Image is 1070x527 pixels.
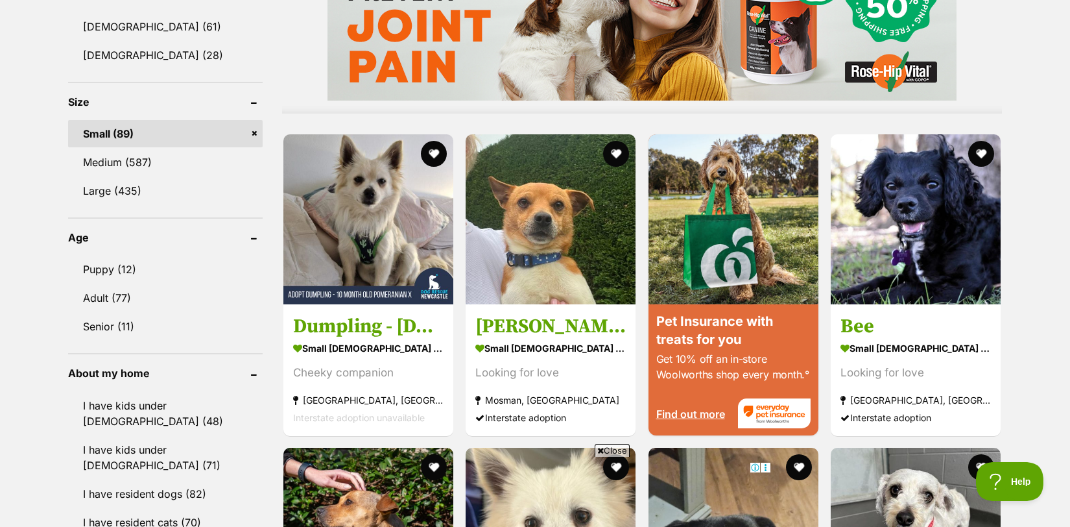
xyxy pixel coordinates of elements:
[968,454,994,480] button: favourite
[68,13,263,40] a: [DEMOGRAPHIC_DATA] (61)
[293,363,444,381] div: Cheeky companion
[299,462,771,521] iframe: Advertisement
[293,411,425,423] span: Interstate adoption unavailable
[293,391,444,408] strong: [GEOGRAPHIC_DATA], [GEOGRAPHIC_DATA]
[68,284,263,312] a: Adult (77)
[68,367,263,379] header: About my home
[475,408,626,426] div: Interstate adoption
[786,454,812,480] button: favourite
[840,408,991,426] div: Interstate adoption
[831,304,1001,435] a: Bee small [DEMOGRAPHIC_DATA] Dog Looking for love [GEOGRAPHIC_DATA], [GEOGRAPHIC_DATA] Interstate...
[68,149,263,176] a: Medium (587)
[466,304,636,435] a: [PERSON_NAME] small [DEMOGRAPHIC_DATA] Dog Looking for love Mosman, [GEOGRAPHIC_DATA] Interstate ...
[68,96,263,108] header: Size
[968,141,994,167] button: favourite
[68,480,263,508] a: I have resident dogs (82)
[421,141,447,167] button: favourite
[840,363,991,381] div: Looking for love
[68,436,263,479] a: I have kids under [DEMOGRAPHIC_DATA] (71)
[604,141,630,167] button: favourite
[475,338,626,357] strong: small [DEMOGRAPHIC_DATA] Dog
[466,134,636,304] img: Pablo - Mixed breed Dog
[68,392,263,435] a: I have kids under [DEMOGRAPHIC_DATA] (48)
[68,177,263,204] a: Large (435)
[595,444,630,457] span: Close
[68,256,263,283] a: Puppy (12)
[283,134,453,304] img: Dumpling - 10 Month Old Pomeranian X Spitz - Pomeranian x Japanese Spitz Dog
[283,304,453,435] a: Dumpling - [DEMOGRAPHIC_DATA] Pomeranian X Spitz small [DEMOGRAPHIC_DATA] Dog Cheeky companion [G...
[475,391,626,408] strong: Mosman, [GEOGRAPHIC_DATA]
[421,454,447,480] button: favourite
[68,232,263,243] header: Age
[475,313,626,338] h3: [PERSON_NAME]
[976,462,1044,501] iframe: Help Scout Beacon - Open
[475,363,626,381] div: Looking for love
[831,134,1001,304] img: Bee - Cavalier King Charles Spaniel Dog
[840,313,991,338] h3: Bee
[293,338,444,357] strong: small [DEMOGRAPHIC_DATA] Dog
[840,391,991,408] strong: [GEOGRAPHIC_DATA], [GEOGRAPHIC_DATA]
[293,313,444,338] h3: Dumpling - [DEMOGRAPHIC_DATA] Pomeranian X Spitz
[840,338,991,357] strong: small [DEMOGRAPHIC_DATA] Dog
[68,313,263,340] a: Senior (11)
[68,120,263,147] a: Small (89)
[68,42,263,69] a: [DEMOGRAPHIC_DATA] (28)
